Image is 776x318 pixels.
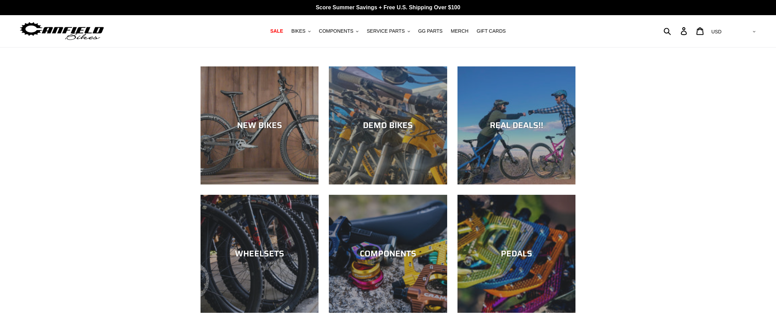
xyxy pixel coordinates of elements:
[457,66,575,184] a: REAL DEALS!!
[457,120,575,130] div: REAL DEALS!!
[329,195,447,313] a: COMPONENTS
[201,195,319,313] a: WHEELSETS
[201,120,319,130] div: NEW BIKES
[267,26,287,36] a: SALE
[457,195,575,313] a: PEDALS
[451,28,468,34] span: MERCH
[363,26,413,36] button: SERVICE PARTS
[473,26,509,36] a: GIFT CARDS
[315,26,362,36] button: COMPONENTS
[329,249,447,259] div: COMPONENTS
[477,28,506,34] span: GIFT CARDS
[448,26,472,36] a: MERCH
[329,66,447,184] a: DEMO BIKES
[667,23,685,39] input: Search
[329,120,447,130] div: DEMO BIKES
[201,66,319,184] a: NEW BIKES
[418,28,443,34] span: GG PARTS
[457,249,575,259] div: PEDALS
[201,249,319,259] div: WHEELSETS
[291,28,305,34] span: BIKES
[19,20,105,42] img: Canfield Bikes
[367,28,405,34] span: SERVICE PARTS
[270,28,283,34] span: SALE
[319,28,353,34] span: COMPONENTS
[288,26,314,36] button: BIKES
[415,26,446,36] a: GG PARTS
